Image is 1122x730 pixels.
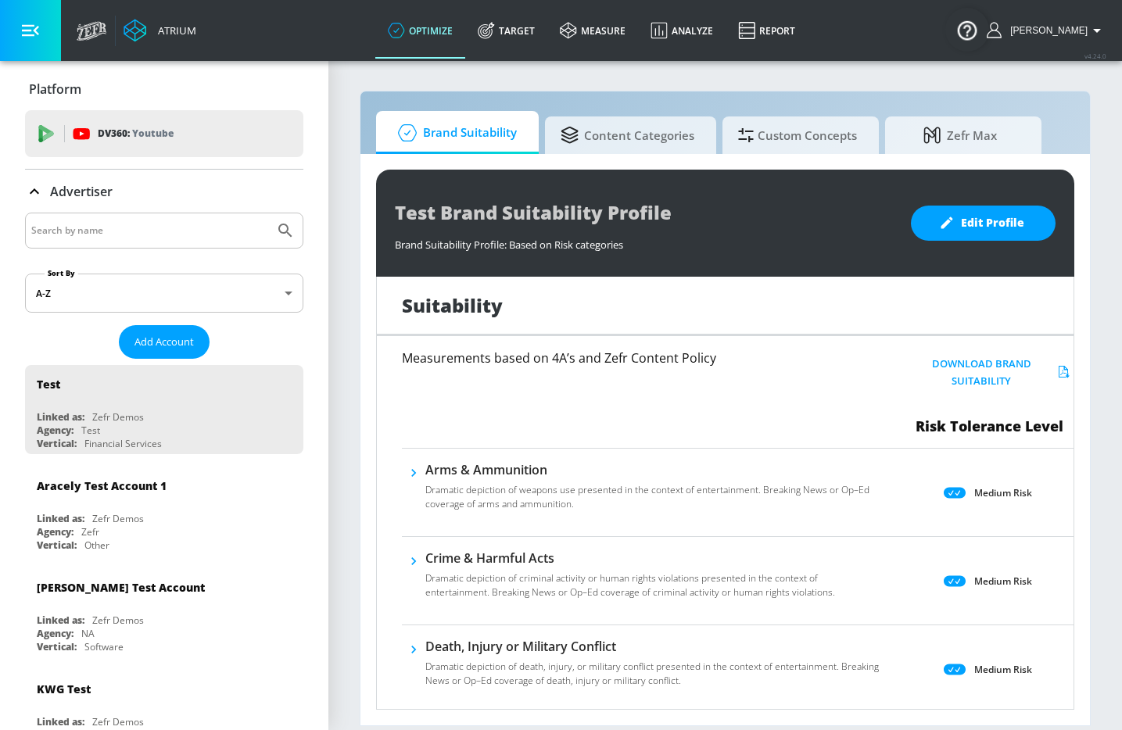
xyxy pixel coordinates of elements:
[425,461,882,478] h6: Arms & Ammunition
[84,640,124,653] div: Software
[375,2,465,59] a: optimize
[37,627,73,640] div: Agency:
[25,365,303,454] div: TestLinked as:Zefr DemosAgency:TestVertical:Financial Services
[425,571,882,599] p: Dramatic depiction of criminal activity or human rights violations presented in the context of en...
[92,715,144,728] div: Zefr Demos
[901,116,1020,154] span: Zefr Max
[37,539,77,552] div: Vertical:
[37,512,84,525] div: Linked as:
[738,116,857,154] span: Custom Concepts
[98,125,174,142] p: DV360:
[84,539,109,552] div: Other
[92,512,144,525] div: Zefr Demos
[37,377,60,392] div: Test
[25,67,303,111] div: Platform
[37,715,84,728] div: Linked as:
[152,23,196,38] div: Atrium
[911,206,1056,241] button: Edit Profile
[425,638,882,655] h6: Death, Injury or Military Conflict
[638,2,726,59] a: Analyze
[425,461,882,521] div: Arms & AmmunitionDramatic depiction of weapons use presented in the context of entertainment. Bre...
[425,483,882,511] p: Dramatic depiction of weapons use presented in the context of entertainment. Breaking News or Op–...
[987,21,1106,40] button: [PERSON_NAME]
[726,2,808,59] a: Report
[425,549,882,567] h6: Crime & Harmful Acts
[132,125,174,141] p: Youtube
[81,525,99,539] div: Zefr
[119,325,210,359] button: Add Account
[942,213,1024,233] span: Edit Profile
[402,352,850,364] h6: Measurements based on 4A’s and Zefr Content Policy
[25,110,303,157] div: DV360: Youtube
[392,114,517,152] span: Brand Suitability
[25,467,303,556] div: Aracely Test Account 1Linked as:Zefr DemosAgency:ZefrVertical:Other
[25,568,303,657] div: [PERSON_NAME] Test AccountLinked as:Zefr DemosAgency:NAVertical:Software
[425,638,882,697] div: Death, Injury or Military ConflictDramatic depiction of death, injury, or military conflict prese...
[31,220,268,241] input: Search by name
[974,573,1032,589] p: Medium Risk
[37,437,77,450] div: Vertical:
[37,424,73,437] div: Agency:
[92,410,144,424] div: Zefr Demos
[1004,25,1088,36] span: login as: stefan.butura@zefr.com
[37,580,205,595] div: [PERSON_NAME] Test Account
[395,230,895,252] div: Brand Suitability Profile: Based on Risk categories
[134,333,194,351] span: Add Account
[84,437,162,450] div: Financial Services
[25,170,303,213] div: Advertiser
[916,417,1063,435] span: Risk Tolerance Level
[425,660,882,688] p: Dramatic depiction of death, injury, or military conflict presented in the context of entertainme...
[45,268,78,278] label: Sort By
[425,549,882,609] div: Crime & Harmful ActsDramatic depiction of criminal activity or human rights violations presented ...
[124,19,196,42] a: Atrium
[81,424,100,437] div: Test
[29,81,81,98] p: Platform
[945,8,989,52] button: Open Resource Center
[25,274,303,313] div: A-Z
[974,485,1032,501] p: Medium Risk
[37,478,167,493] div: Aracely Test Account 1
[37,614,84,627] div: Linked as:
[1084,52,1106,60] span: v 4.24.0
[50,183,113,200] p: Advertiser
[402,292,503,318] h1: Suitability
[561,116,694,154] span: Content Categories
[81,627,95,640] div: NA
[37,410,84,424] div: Linked as:
[37,525,73,539] div: Agency:
[37,682,91,696] div: KWG Test
[905,352,1074,394] button: Download Brand Suitability
[974,661,1032,678] p: Medium Risk
[92,614,144,627] div: Zefr Demos
[465,2,547,59] a: Target
[37,640,77,653] div: Vertical:
[547,2,638,59] a: measure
